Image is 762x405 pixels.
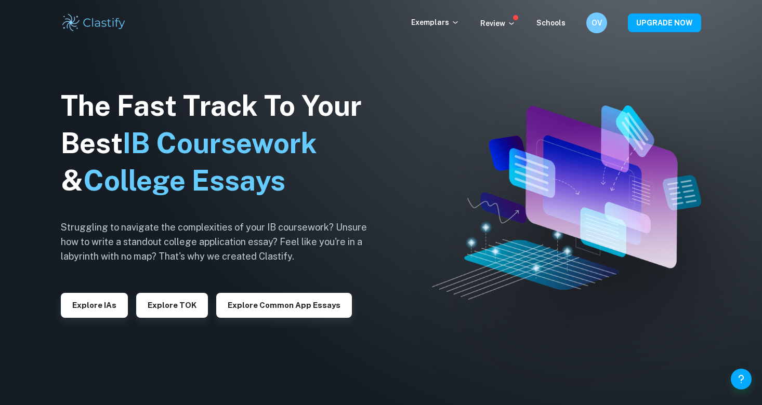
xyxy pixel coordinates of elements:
[216,293,352,318] button: Explore Common App essays
[123,127,317,159] span: IB Coursework
[216,300,352,309] a: Explore Common App essays
[61,220,383,264] h6: Struggling to navigate the complexities of your IB coursework? Unsure how to write a standout col...
[61,293,128,318] button: Explore IAs
[536,19,566,27] a: Schools
[731,369,752,389] button: Help and Feedback
[61,300,128,309] a: Explore IAs
[411,17,459,28] p: Exemplars
[136,293,208,318] button: Explore TOK
[432,105,701,300] img: Clastify hero
[628,14,701,32] button: UPGRADE NOW
[61,87,383,199] h1: The Fast Track To Your Best &
[83,164,285,197] span: College Essays
[591,17,603,29] h6: OV
[136,300,208,309] a: Explore TOK
[480,18,516,29] p: Review
[586,12,607,33] button: OV
[61,12,127,33] img: Clastify logo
